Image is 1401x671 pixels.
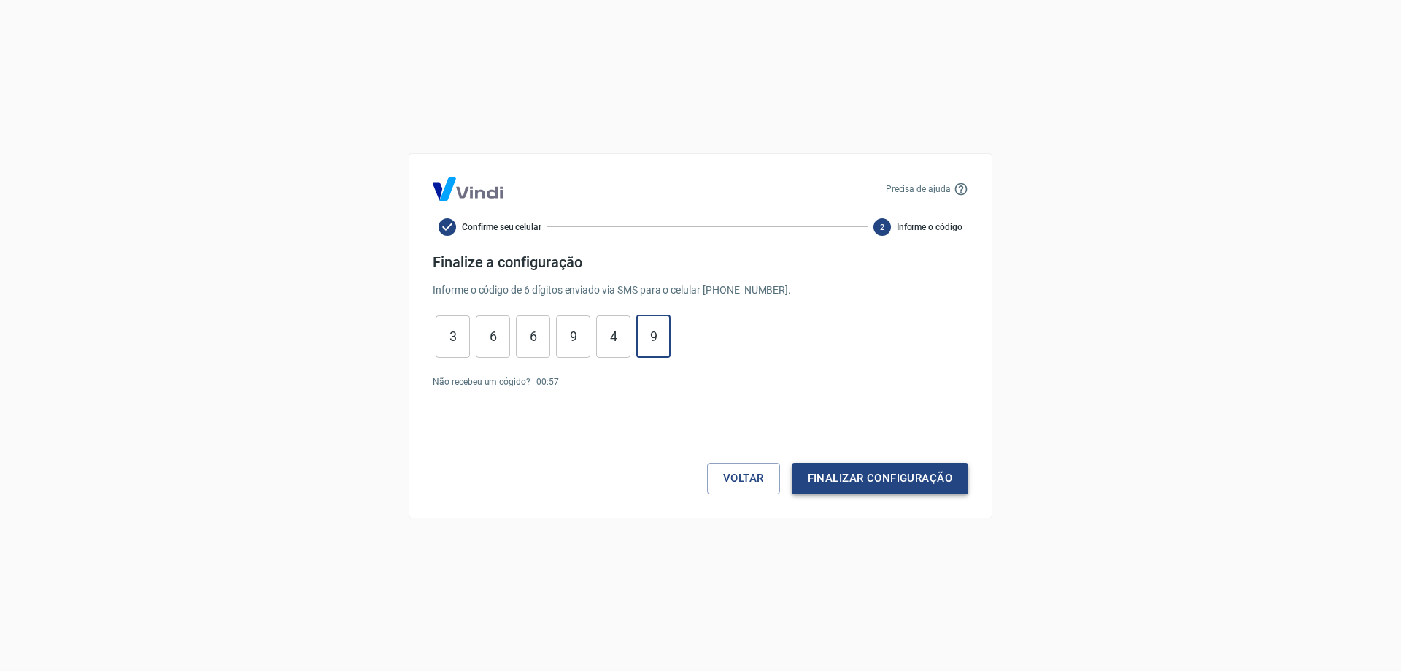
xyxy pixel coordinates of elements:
span: Informe o código [897,221,962,234]
p: Não recebeu um cógido? [433,375,530,388]
text: 2 [880,222,884,231]
p: 00 : 57 [536,375,559,388]
span: Confirme seu celular [462,221,541,234]
img: Logo Vind [433,177,503,201]
p: Precisa de ajuda [886,183,951,196]
button: Finalizar configuração [792,463,968,494]
button: Voltar [707,463,780,494]
h4: Finalize a configuração [433,253,968,271]
p: Informe o código de 6 dígitos enviado via SMS para o celular [PHONE_NUMBER] . [433,283,968,298]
